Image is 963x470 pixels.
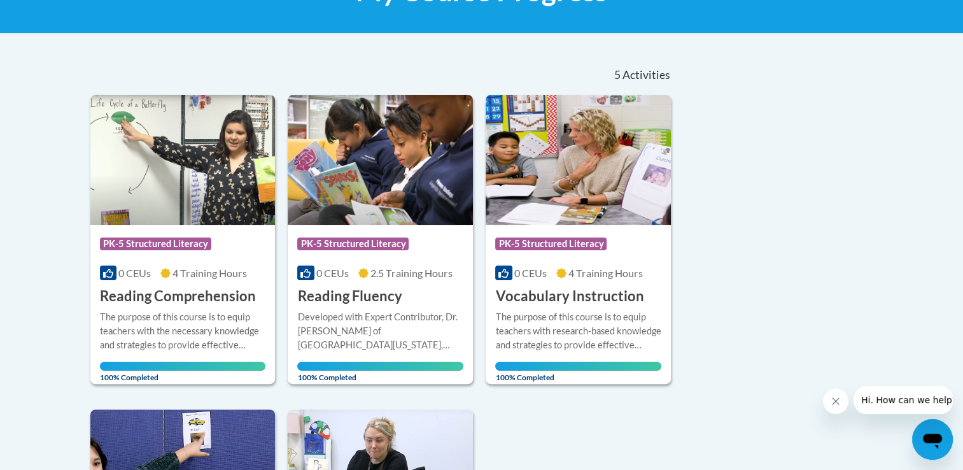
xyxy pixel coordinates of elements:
h3: Reading Comprehension [100,287,256,306]
div: Your progress [100,362,266,371]
span: 5 [614,68,620,82]
h3: Vocabulary Instruction [495,287,643,306]
h3: Reading Fluency [297,287,402,306]
span: 100% Completed [297,362,463,382]
div: Developed with Expert Contributor, Dr. [PERSON_NAME] of [GEOGRAPHIC_DATA][US_STATE], [GEOGRAPHIC_... [297,310,463,352]
iframe: Button to launch messaging window [912,419,953,460]
div: Your progress [495,362,661,371]
div: The purpose of this course is to equip teachers with research-based knowledge and strategies to p... [495,310,661,352]
img: Course Logo [288,95,473,225]
span: PK-5 Structured Literacy [297,238,409,250]
div: Your progress [297,362,463,371]
div: The purpose of this course is to equip teachers with the necessary knowledge and strategies to pr... [100,310,266,352]
span: 2.5 Training Hours [370,267,453,279]
span: 4 Training Hours [568,267,643,279]
span: 0 CEUs [118,267,151,279]
a: Course LogoPK-5 Structured Literacy0 CEUs4 Training Hours Vocabulary InstructionThe purpose of th... [486,95,671,384]
span: Hi. How can we help? [8,9,103,19]
img: Course Logo [486,95,671,225]
iframe: Message from company [854,386,953,414]
span: 100% Completed [495,362,661,382]
span: PK-5 Structured Literacy [100,238,211,250]
span: 100% Completed [100,362,266,382]
span: 0 CEUs [316,267,349,279]
a: Course LogoPK-5 Structured Literacy0 CEUs2.5 Training Hours Reading FluencyDeveloped with Expert ... [288,95,473,384]
span: Activities [622,68,670,82]
span: PK-5 Structured Literacy [495,238,607,250]
span: 0 CEUs [514,267,547,279]
iframe: Close message [823,388,848,414]
a: Course LogoPK-5 Structured Literacy0 CEUs4 Training Hours Reading ComprehensionThe purpose of thi... [90,95,276,384]
img: Course Logo [90,95,276,225]
span: 4 Training Hours [172,267,247,279]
